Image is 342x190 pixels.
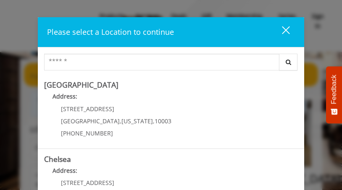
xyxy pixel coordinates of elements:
b: Address: [53,92,77,100]
button: Feedback - Show survey [326,66,342,123]
input: Search Center [44,54,280,70]
span: Please select a Location to continue [47,27,174,37]
span: [STREET_ADDRESS] [61,179,114,187]
span: , [153,117,155,125]
span: [STREET_ADDRESS] [61,105,114,113]
span: , [120,117,121,125]
b: [GEOGRAPHIC_DATA] [44,80,118,90]
b: Chelsea [44,154,71,164]
button: close dialog [266,23,295,41]
span: [GEOGRAPHIC_DATA] [61,117,120,125]
span: 10003 [155,117,171,125]
span: [PHONE_NUMBER] [61,129,113,137]
span: [US_STATE] [121,117,153,125]
i: Search button [284,59,293,65]
div: Center Select [44,54,298,75]
span: Feedback [330,75,338,104]
div: close dialog [272,26,289,38]
b: Address: [53,167,77,174]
